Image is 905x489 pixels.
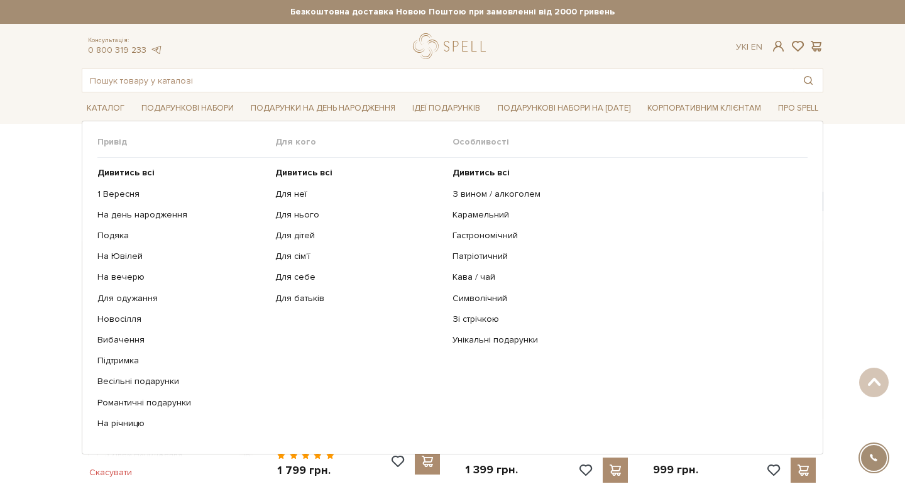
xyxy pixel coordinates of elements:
a: Новосілля [97,314,266,325]
a: На вечерю [97,272,266,283]
span: Для кого [275,136,453,148]
div: Ук [736,41,762,53]
button: Пошук товару у каталозі [794,69,823,92]
span: | [747,41,749,52]
a: Вибачення [97,334,266,346]
div: Каталог [82,121,823,454]
a: 0 800 319 233 [88,45,146,55]
a: Дивитись всі [97,167,266,179]
span: З Днем Народження [104,449,182,461]
a: Зі стрічкою [452,314,798,325]
a: Подарункові набори на [DATE] [493,97,635,119]
a: Патріотичний [452,251,798,262]
a: Дивитись всі [452,167,798,179]
b: Дивитись всі [97,167,155,178]
a: Подарункові набори [136,99,239,118]
a: Для дітей [275,230,444,241]
span: Консультація: [88,36,162,45]
a: На річницю [97,418,266,429]
a: Дивитись всі [275,167,444,179]
a: Про Spell [773,99,823,118]
a: Каталог [82,99,129,118]
span: 16 [239,449,253,460]
p: 999 грн. [653,463,698,477]
a: Романтичні подарунки [97,397,266,409]
a: Весільні подарунки [97,376,266,387]
a: З вином / алкоголем [452,189,798,200]
a: Для батьків [275,293,444,304]
a: Кава / чай [452,272,798,283]
a: На день народження [97,209,266,221]
a: Гастрономічний [452,230,798,241]
a: telegram [150,45,162,55]
a: На Ювілей [97,251,266,262]
a: Корпоративним клієнтам [642,97,766,119]
a: Для себе [275,272,444,283]
a: Ідеї подарунків [407,99,485,118]
span: Особливості [452,136,808,148]
a: Для сім'ї [275,251,444,262]
a: Подарунки на День народження [246,99,400,118]
a: Підтримка [97,355,266,366]
a: 1 Вересня [97,189,266,200]
a: En [751,41,762,52]
a: logo [413,33,491,59]
b: Дивитись всі [452,167,510,178]
p: 1 799 грн. [277,463,334,478]
a: Для нього [275,209,444,221]
a: Для одужання [97,293,266,304]
a: Символічний [452,293,798,304]
button: Скасувати [82,463,140,483]
input: Пошук товару у каталозі [82,69,794,92]
a: Унікальні подарунки [452,334,798,346]
strong: Безкоштовна доставка Новою Поштою при замовленні від 2000 гривень [82,6,823,18]
b: Дивитись всі [275,167,332,178]
button: З Днем Народження 16 [88,449,253,461]
a: Карамельний [452,209,798,221]
p: 1 399 грн. [465,463,518,477]
a: Для неї [275,189,444,200]
a: Подяка [97,230,266,241]
span: Привід [97,136,275,148]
